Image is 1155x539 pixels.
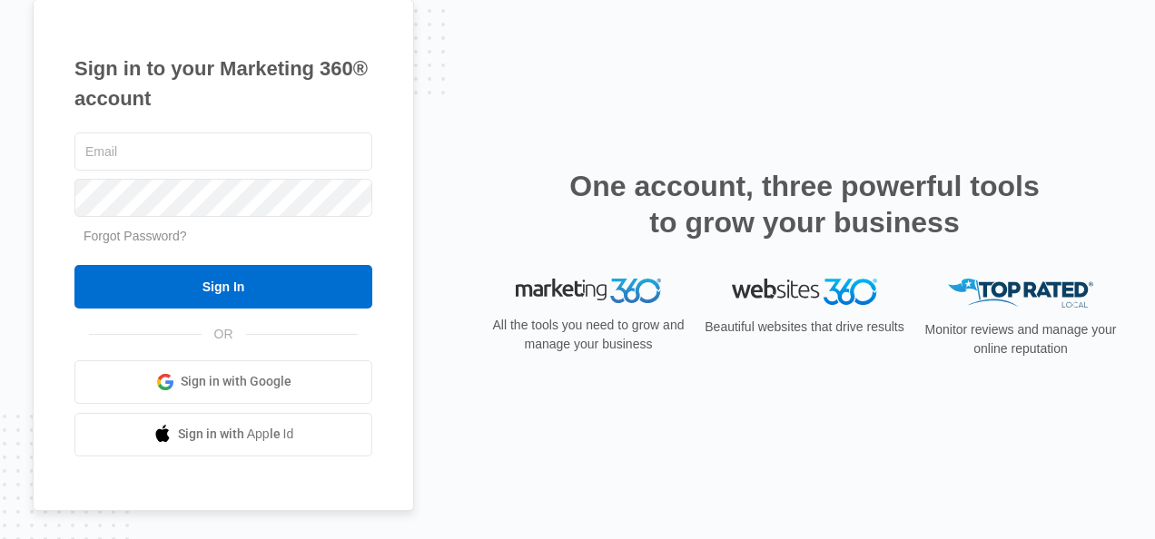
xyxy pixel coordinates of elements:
[948,279,1093,309] img: Top Rated Local
[74,54,372,113] h1: Sign in to your Marketing 360® account
[181,372,291,391] span: Sign in with Google
[703,318,906,337] p: Beautiful websites that drive results
[84,229,187,243] a: Forgot Password?
[74,360,372,404] a: Sign in with Google
[919,320,1122,358] p: Monitor reviews and manage your online reputation
[178,425,294,444] span: Sign in with Apple Id
[74,265,372,309] input: Sign In
[732,279,877,305] img: Websites 360
[564,168,1045,240] h2: One account, three powerful tools to grow your business
[487,316,690,354] p: All the tools you need to grow and manage your business
[74,132,372,171] input: Email
[74,413,372,456] a: Sign in with Apple Id
[202,325,246,344] span: OR
[516,279,661,304] img: Marketing 360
